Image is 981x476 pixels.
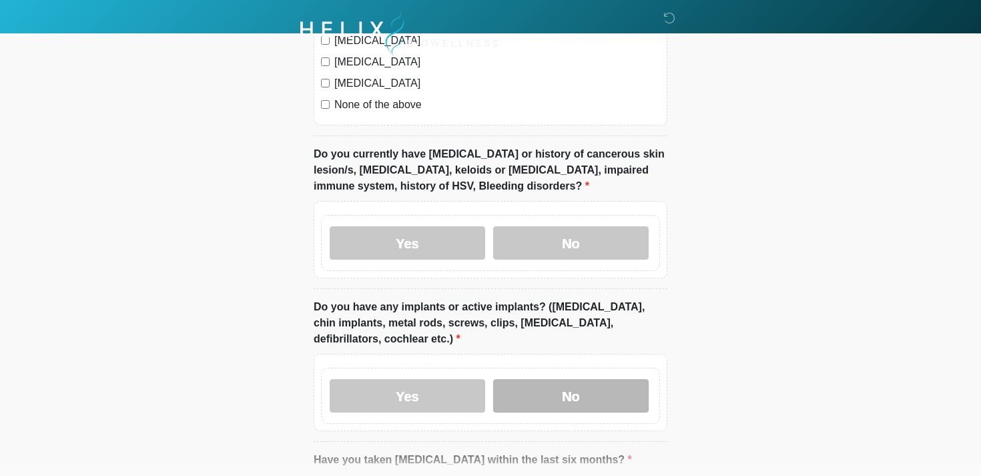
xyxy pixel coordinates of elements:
[321,100,330,109] input: None of the above
[493,379,649,413] label: No
[493,226,649,260] label: No
[334,75,660,91] label: [MEDICAL_DATA]
[330,226,485,260] label: Yes
[314,299,667,347] label: Do you have any implants or active implants? ([MEDICAL_DATA], chin implants, metal rods, screws, ...
[334,97,660,113] label: None of the above
[314,452,632,468] label: Have you taken [MEDICAL_DATA] within the last six months?
[314,146,667,194] label: Do you currently have [MEDICAL_DATA] or history of cancerous skin lesion/s, [MEDICAL_DATA], keloi...
[321,79,330,87] input: [MEDICAL_DATA]
[330,379,485,413] label: Yes
[300,10,499,57] img: Helix Biowellness Logo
